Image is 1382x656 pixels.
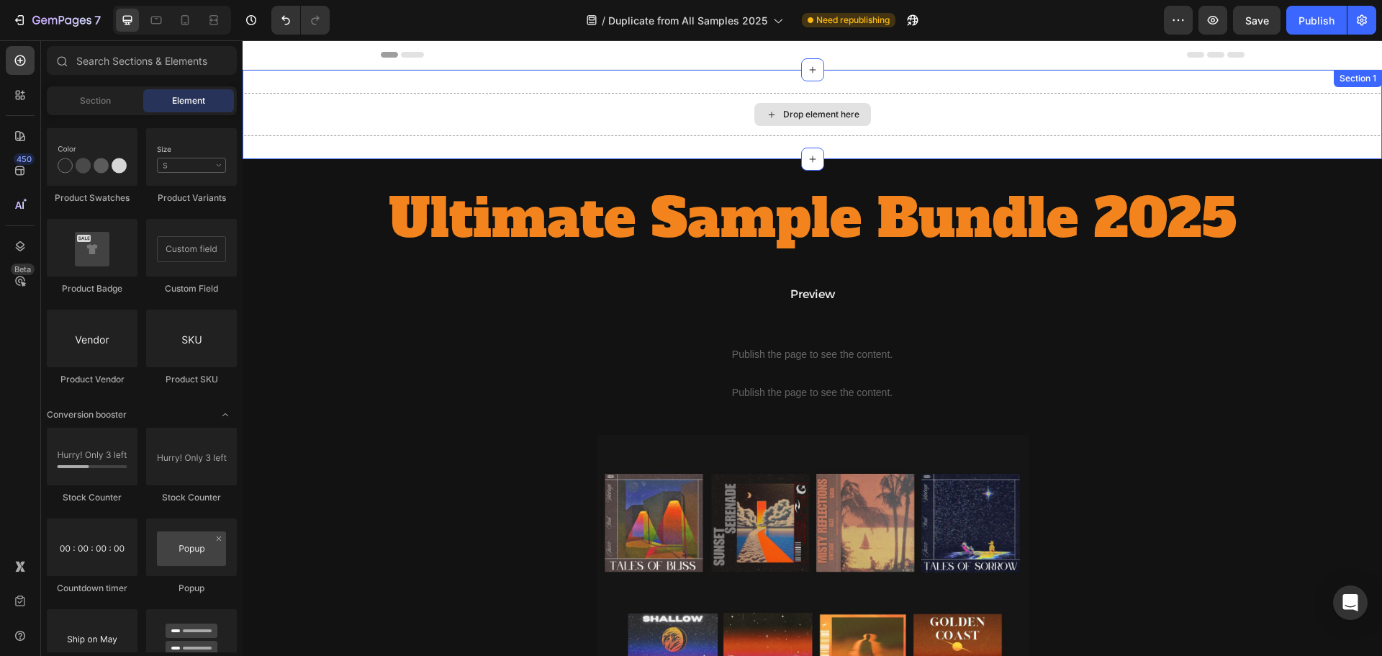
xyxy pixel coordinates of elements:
div: Product SKU [146,373,237,386]
div: Stock Counter [47,491,137,504]
div: Undo/Redo [271,6,330,35]
div: Section 1 [1094,32,1137,45]
p: Publish the page to see the content. [138,345,1002,360]
div: Custom Field [146,282,237,295]
button: 7 [6,6,107,35]
div: Popup [146,582,237,595]
p: Publish the page to see the content. [138,307,1002,322]
div: Open Intercom Messenger [1333,585,1368,620]
div: Stock Counter [146,491,237,504]
p: Preview [1,244,1138,265]
span: / [602,13,605,28]
span: Section [80,94,111,107]
div: Product Vendor [47,373,137,386]
button: Save [1233,6,1281,35]
span: Duplicate from All Samples 2025 [608,13,767,28]
button: Publish [1286,6,1347,35]
div: Product Badge [47,282,137,295]
span: Toggle open [214,403,237,426]
span: Conversion booster [47,408,127,421]
div: Product Variants [146,192,237,205]
iframe: To enrich screen reader interactions, please activate Accessibility in Grammarly extension settings [243,40,1382,656]
span: Need republishing [816,14,890,27]
div: Drop element here [541,68,617,80]
div: Publish [1299,13,1334,28]
span: Ultimate Sample Bundle 2025 [146,141,994,215]
span: Element [172,94,205,107]
div: Beta [11,264,35,275]
div: Product Swatches [47,192,137,205]
span: Save [1245,14,1269,27]
p: 7 [94,12,101,29]
input: Search Sections & Elements [47,46,237,75]
div: Countdown timer [47,582,137,595]
div: 450 [14,153,35,165]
